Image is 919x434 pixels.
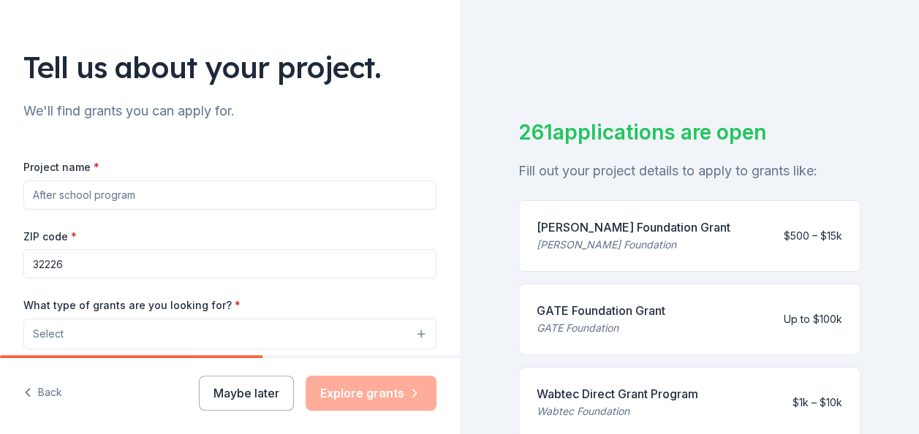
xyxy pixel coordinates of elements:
[23,99,436,123] div: We'll find grants you can apply for.
[23,319,436,349] button: Select
[23,180,436,210] input: After school program
[537,319,665,337] div: GATE Foundation
[537,385,698,403] div: Wabtec Direct Grant Program
[793,394,842,411] div: $1k – $10k
[518,117,861,148] div: 261 applications are open
[784,311,842,328] div: Up to $100k
[33,325,64,343] span: Select
[23,229,77,244] label: ZIP code
[23,249,436,278] input: 12345 (U.S. only)
[537,236,730,254] div: [PERSON_NAME] Foundation
[537,302,665,319] div: GATE Foundation Grant
[199,376,294,411] button: Maybe later
[537,218,730,236] div: [PERSON_NAME] Foundation Grant
[23,47,436,88] div: Tell us about your project.
[537,403,698,420] div: Wabtec Foundation
[518,159,861,183] div: Fill out your project details to apply to grants like:
[23,160,99,175] label: Project name
[23,378,62,408] button: Back
[23,298,241,313] label: What type of grants are you looking for?
[784,227,842,245] div: $500 – $15k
